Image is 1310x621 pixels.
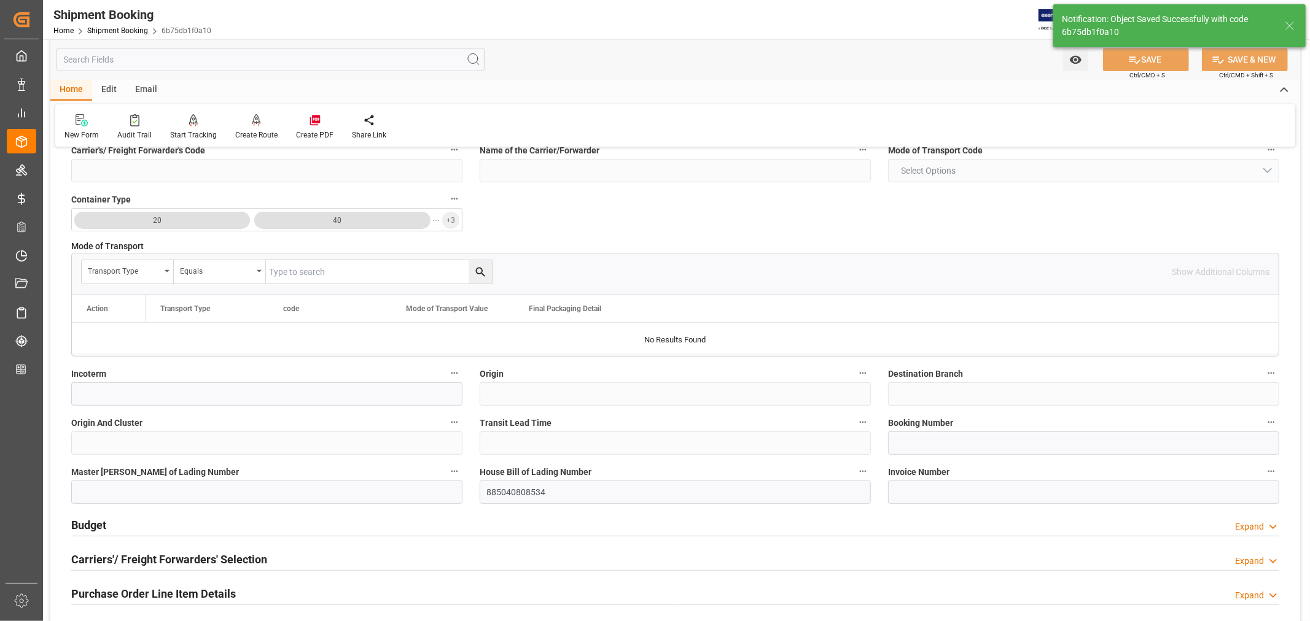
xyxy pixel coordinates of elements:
button: Destination Branch [1263,365,1279,381]
h2: Carriers'/ Freight Forwarders' Selection [71,551,267,568]
div: Start Tracking [170,129,217,141]
button: open menu [174,260,266,283]
span: Origin And Cluster [71,417,142,430]
div: Edit [92,80,126,101]
span: Ctrl/CMD + S [1129,71,1165,80]
a: Shipment Booking [87,26,148,35]
input: Type to search [266,260,492,283]
button: Booking Number [1263,414,1279,430]
button: open menu [71,208,462,231]
button: open menu [888,159,1279,182]
span: Carrier's/ Freight Forwarder's Code [71,144,205,157]
div: Equals [180,263,252,277]
div: Create PDF [296,129,333,141]
span: Booking Number [888,417,953,430]
span: Invoice Number [888,466,949,479]
button: Invoice Number [1263,463,1279,479]
button: menu-button [72,209,440,232]
button: Origin [855,365,871,381]
span: Mode of Transport Value [406,304,488,313]
div: Audit Trail [117,129,152,141]
span: Name of the Carrier/Forwarder [480,144,599,157]
span: Transport Type [160,304,210,313]
button: 40 [254,212,431,229]
div: Transport Type [88,263,160,277]
span: Destination Branch [888,368,963,380]
div: Shipment Booking [53,6,211,24]
button: Name of the Carrier/Forwarder [855,142,871,158]
span: + 3 [446,210,455,230]
span: House Bill of Lading Number [480,466,591,479]
div: Email [126,80,166,101]
span: Select Options [895,164,962,177]
div: Expand [1235,589,1264,602]
button: Transit Lead Time [855,414,871,430]
button: Mode of Transport Code [1263,142,1279,158]
div: Expand [1235,555,1264,568]
button: open menu [82,260,174,283]
h2: Budget [71,517,106,533]
button: Origin And Cluster [446,414,462,430]
button: Container Type [446,191,462,207]
input: Search Fields [57,48,485,71]
span: ... [432,212,440,229]
button: Incoterm [446,365,462,381]
h2: Purchase Order Line Item Details [71,585,236,602]
button: Carrier's/ Freight Forwarder's Code [446,142,462,158]
button: open menu [1063,48,1088,71]
button: +3 [442,212,459,229]
span: Mode of Transport [71,240,144,253]
span: Transit Lead Time [480,417,552,430]
div: 40 [333,214,341,226]
span: Incoterm [71,368,106,380]
button: House Bill of Lading Number [855,463,871,479]
span: Master [PERSON_NAME] of Lading Number [71,466,239,479]
span: Ctrl/CMD + Shift + S [1219,71,1273,80]
span: Mode of Transport Code [888,144,983,157]
div: Share Link [352,129,386,141]
div: New Form [64,129,99,141]
button: Master [PERSON_NAME] of Lading Number [446,463,462,479]
div: Home [50,80,92,101]
span: Origin [480,368,504,380]
div: Create Route [235,129,278,141]
button: SAVE [1103,48,1189,71]
span: Container Type [71,193,131,206]
button: 20 [74,212,251,229]
div: Action [87,304,108,313]
span: code [283,304,299,313]
img: Exertis%20JAM%20-%20Email%20Logo.jpg_1722504956.jpg [1039,9,1081,31]
a: Home [53,26,74,35]
span: Final Packaging Detail [529,304,601,313]
div: Expand [1235,520,1264,533]
button: search button [469,260,492,283]
button: SAVE & NEW [1202,48,1288,71]
div: Notification: Object Saved Successfully with code 6b75db1f0a10 [1062,13,1273,39]
div: 20 [153,214,162,226]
